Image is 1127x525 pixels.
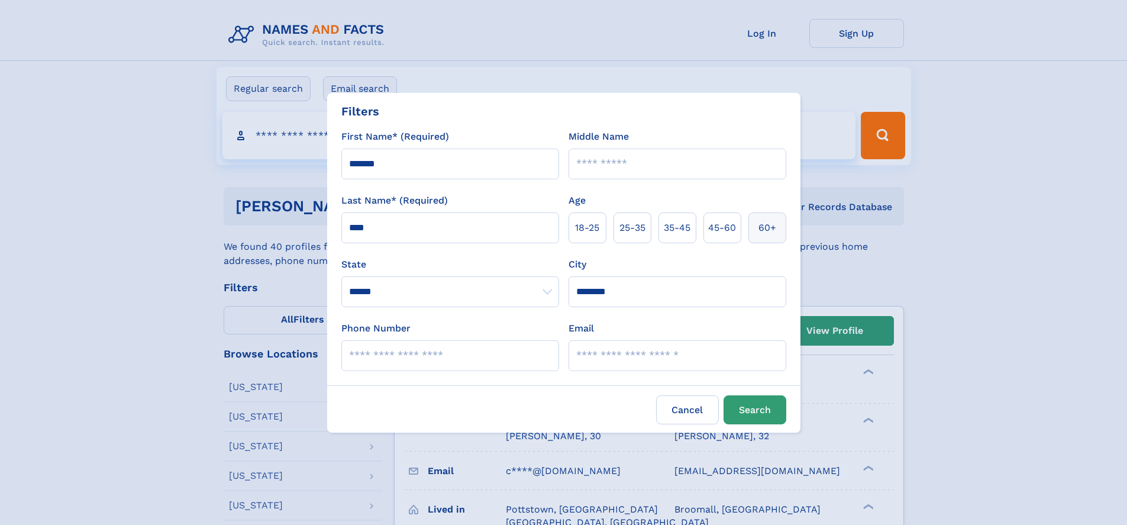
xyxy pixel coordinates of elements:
label: Email [569,321,594,336]
div: Filters [341,102,379,120]
label: First Name* (Required) [341,130,449,144]
label: Age [569,194,586,208]
label: State [341,257,559,272]
label: City [569,257,586,272]
span: 60+ [758,221,776,235]
label: Cancel [656,395,719,424]
span: 35‑45 [664,221,690,235]
label: Last Name* (Required) [341,194,448,208]
span: 18‑25 [575,221,599,235]
label: Middle Name [569,130,629,144]
label: Phone Number [341,321,411,336]
span: 45‑60 [708,221,736,235]
button: Search [724,395,786,424]
span: 25‑35 [619,221,645,235]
